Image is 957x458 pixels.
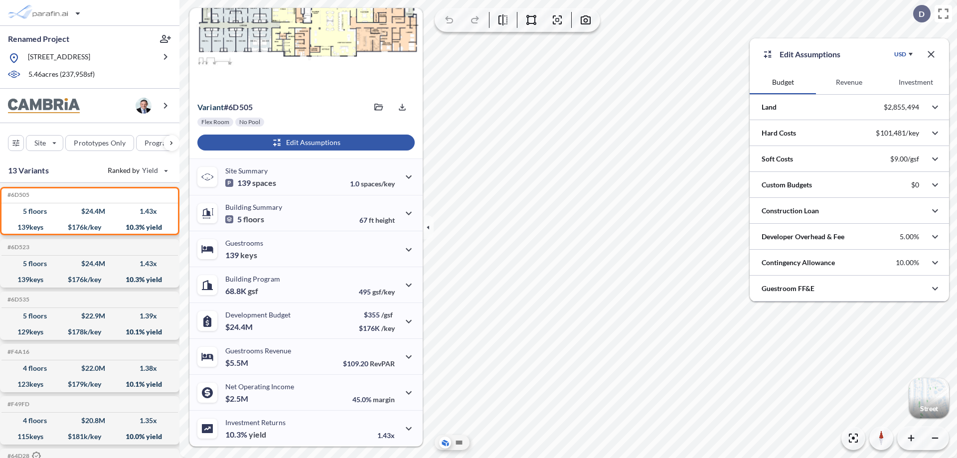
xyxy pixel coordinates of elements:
p: $5.5M [225,358,250,368]
p: Construction Loan [762,206,819,216]
p: Net Operating Income [225,382,294,391]
p: Guestrooms [225,239,263,247]
span: /key [381,324,395,332]
button: Ranked by Yield [100,162,174,178]
p: 10.3% [225,430,266,440]
p: 5.00% [900,232,919,241]
p: $109.20 [343,359,395,368]
span: gsf [248,286,258,296]
p: Edit Assumptions [780,48,840,60]
span: Variant [197,102,224,112]
span: gsf/key [372,288,395,296]
h5: Click to copy the code [5,244,29,251]
p: 68.8K [225,286,258,296]
p: Custom Budgets [762,180,812,190]
span: margin [373,395,395,404]
span: spaces [252,178,276,188]
h5: Click to copy the code [5,296,29,303]
p: 13 Variants [8,164,49,176]
button: Edit Assumptions [197,135,415,151]
span: RevPAR [370,359,395,368]
p: 139 [225,178,276,188]
p: 495 [359,288,395,296]
button: Switcher ImageStreet [909,378,949,418]
p: 67 [359,216,395,224]
p: Prototypes Only [74,138,126,148]
button: Program [136,135,190,151]
img: user logo [136,98,152,114]
p: # 6d505 [197,102,253,112]
p: Building Summary [225,203,282,211]
p: Flex Room [201,118,229,126]
p: Program [145,138,172,148]
img: Switcher Image [909,378,949,418]
p: $24.4M [225,322,254,332]
span: keys [240,250,257,260]
button: Site [26,135,63,151]
span: yield [249,430,266,440]
p: No Pool [239,118,260,126]
p: D [919,9,925,18]
span: floors [243,214,264,224]
p: $9.00/gsf [890,154,919,163]
p: Site [34,138,46,148]
p: Development Budget [225,310,291,319]
p: Contingency Allowance [762,258,835,268]
p: $0 [911,180,919,189]
p: Guestrooms Revenue [225,346,291,355]
span: /gsf [381,310,393,319]
span: ft [369,216,374,224]
p: 1.43x [377,431,395,440]
img: BrandImage [8,98,80,114]
p: Site Summary [225,166,268,175]
h5: Click to copy the code [5,401,29,408]
span: spaces/key [361,179,395,188]
button: Revenue [816,70,882,94]
button: Budget [750,70,816,94]
p: Land [762,102,777,112]
p: 45.0% [352,395,395,404]
button: Site Plan [453,437,465,449]
p: Hard Costs [762,128,796,138]
p: Street [920,405,938,413]
p: [STREET_ADDRESS] [28,52,90,64]
p: Investment Returns [225,418,286,427]
p: 139 [225,250,257,260]
p: Developer Overhead & Fee [762,232,844,242]
p: Soft Costs [762,154,793,164]
p: 10.00% [896,258,919,267]
p: $176K [359,324,395,332]
p: Renamed Project [8,33,69,44]
button: Prototypes Only [65,135,134,151]
p: $101,481/key [876,129,919,138]
p: $2.5M [225,394,250,404]
div: USD [894,50,906,58]
h5: Click to copy the code [5,191,29,198]
p: $2,855,494 [884,103,919,112]
p: 5.46 acres ( 237,958 sf) [28,69,95,80]
span: Yield [142,165,159,175]
p: $355 [359,310,395,319]
span: height [375,216,395,224]
p: 1.0 [350,179,395,188]
p: Building Program [225,275,280,283]
h5: Click to copy the code [5,348,29,355]
p: Guestroom FF&E [762,284,814,294]
button: Investment [883,70,949,94]
p: 5 [225,214,264,224]
button: Aerial View [439,437,451,449]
